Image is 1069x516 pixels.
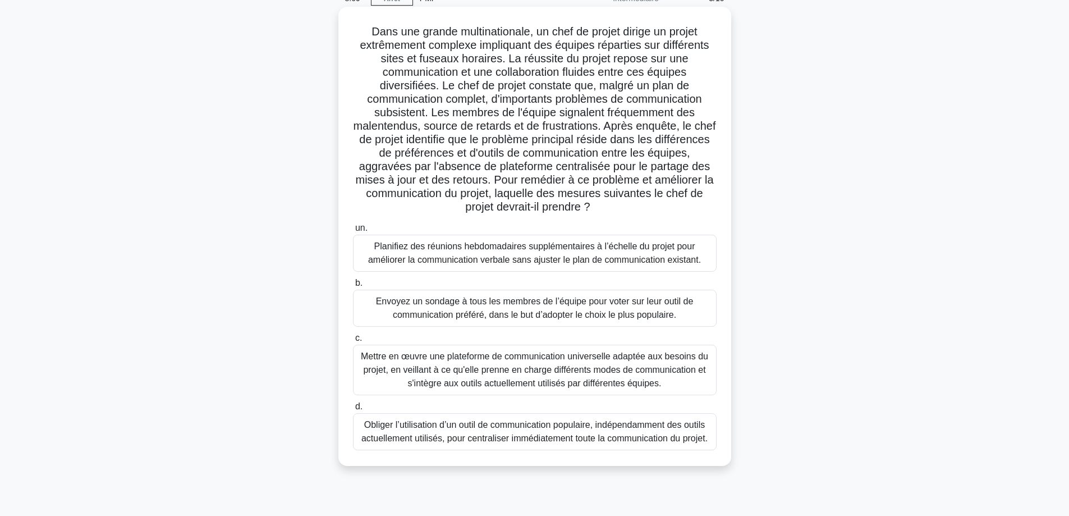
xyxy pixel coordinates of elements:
font: b. [355,278,363,287]
font: Dans une grande multinationale, un chef de projet dirige un projet extrêmement complexe impliquan... [354,25,716,213]
font: Envoyez un sondage à tous les membres de l’équipe pour voter sur leur outil de communication préf... [376,296,694,319]
font: Obliger l’utilisation d’un outil de communication populaire, indépendamment des outils actuelleme... [361,420,708,443]
font: Mettre en œuvre une plateforme de communication universelle adaptée aux besoins du projet, en vei... [361,351,708,388]
font: c. [355,333,362,343]
font: un. [355,223,368,232]
font: d. [355,401,363,411]
font: Planifiez des réunions hebdomadaires supplémentaires à l’échelle du projet pour améliorer la comm... [368,241,701,264]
